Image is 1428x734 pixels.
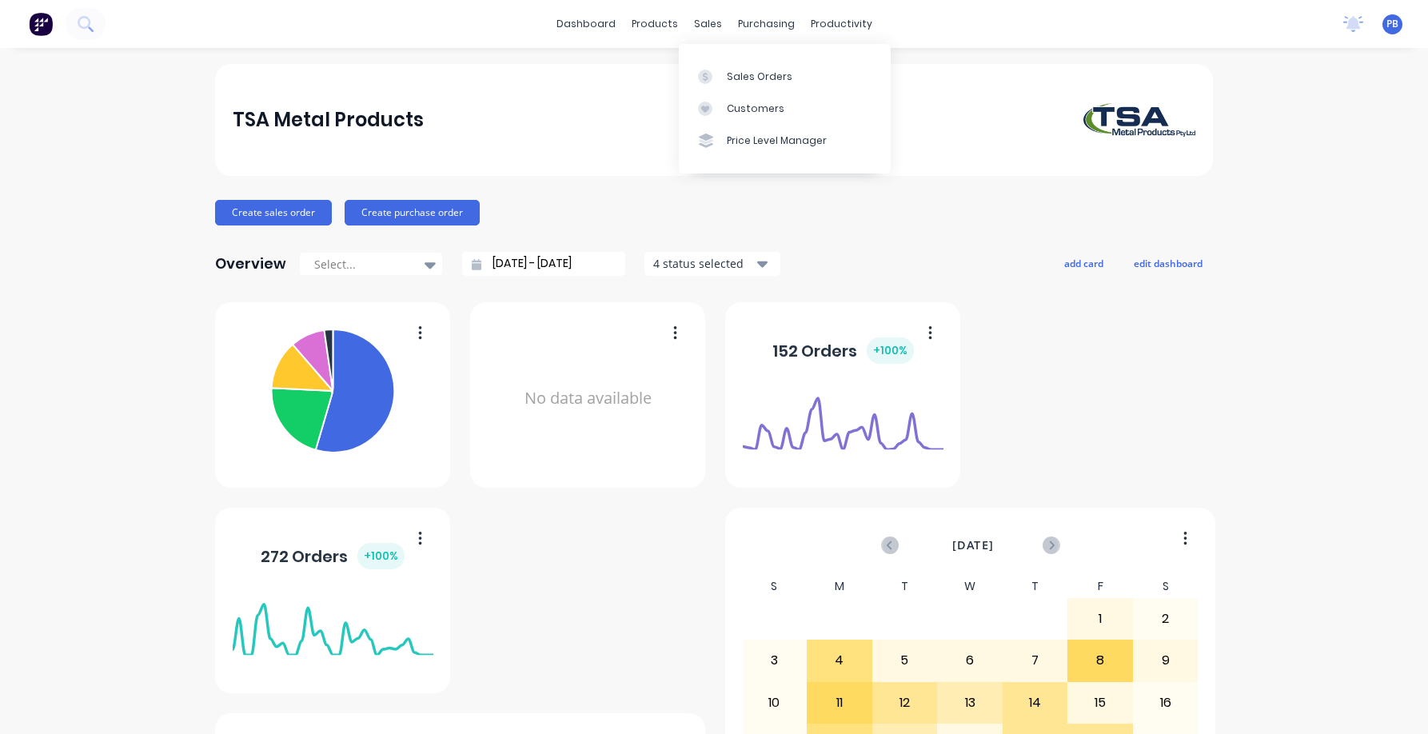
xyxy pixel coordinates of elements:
button: Create sales order [215,200,332,225]
div: 2 [1134,599,1198,639]
button: Create purchase order [345,200,480,225]
div: 10 [743,683,807,723]
div: 152 Orders [772,337,914,364]
a: Customers [679,93,891,125]
div: F [1067,575,1133,598]
div: 4 status selected [653,255,754,272]
a: Price Level Manager [679,125,891,157]
div: 12 [873,683,937,723]
div: productivity [803,12,880,36]
div: M [807,575,872,598]
div: purchasing [730,12,803,36]
img: TSA Metal Products [1083,103,1195,137]
div: sales [686,12,730,36]
div: S [742,575,808,598]
div: 9 [1134,640,1198,680]
div: + 100 % [867,337,914,364]
div: T [872,575,938,598]
a: Sales Orders [679,60,891,92]
div: 7 [1003,640,1067,680]
div: W [937,575,1003,598]
span: PB [1386,17,1398,31]
div: + 100 % [357,543,405,569]
div: T [1003,575,1068,598]
div: No data available [488,323,688,474]
div: 13 [938,683,1002,723]
div: products [624,12,686,36]
div: 15 [1068,683,1132,723]
div: Sales Orders [727,70,792,84]
div: TSA Metal Products [233,104,424,136]
div: 1 [1068,599,1132,639]
button: edit dashboard [1123,253,1213,273]
button: 4 status selected [644,252,780,276]
div: 16 [1134,683,1198,723]
button: add card [1054,253,1114,273]
div: S [1133,575,1199,598]
span: [DATE] [952,537,994,554]
div: 5 [873,640,937,680]
div: 6 [938,640,1002,680]
div: Overview [215,248,286,280]
div: 3 [743,640,807,680]
div: Customers [727,102,784,116]
a: dashboard [548,12,624,36]
img: Factory [29,12,53,36]
div: Price Level Manager [727,134,827,148]
div: 11 [808,683,872,723]
div: 8 [1068,640,1132,680]
div: 4 [808,640,872,680]
div: 14 [1003,683,1067,723]
div: 272 Orders [261,543,405,569]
